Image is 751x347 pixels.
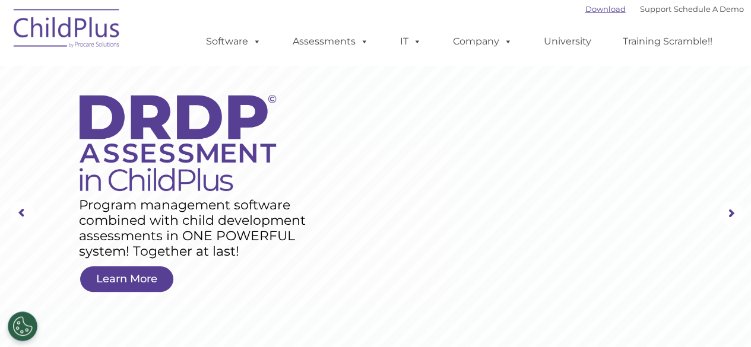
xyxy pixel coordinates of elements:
[585,4,744,14] font: |
[8,311,37,341] button: Cookies Settings
[79,198,319,259] rs-layer: Program management software combined with child development assessments in ONE POWERFUL system! T...
[80,266,173,292] a: Learn More
[80,95,277,191] img: DRDP Assessment in ChildPlus
[640,4,671,14] a: Support
[8,1,126,60] img: ChildPlus by Procare Solutions
[388,30,433,53] a: IT
[194,30,273,53] a: Software
[585,4,626,14] a: Download
[441,30,524,53] a: Company
[674,4,744,14] a: Schedule A Demo
[532,30,603,53] a: University
[611,30,724,53] a: Training Scramble!!
[281,30,381,53] a: Assessments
